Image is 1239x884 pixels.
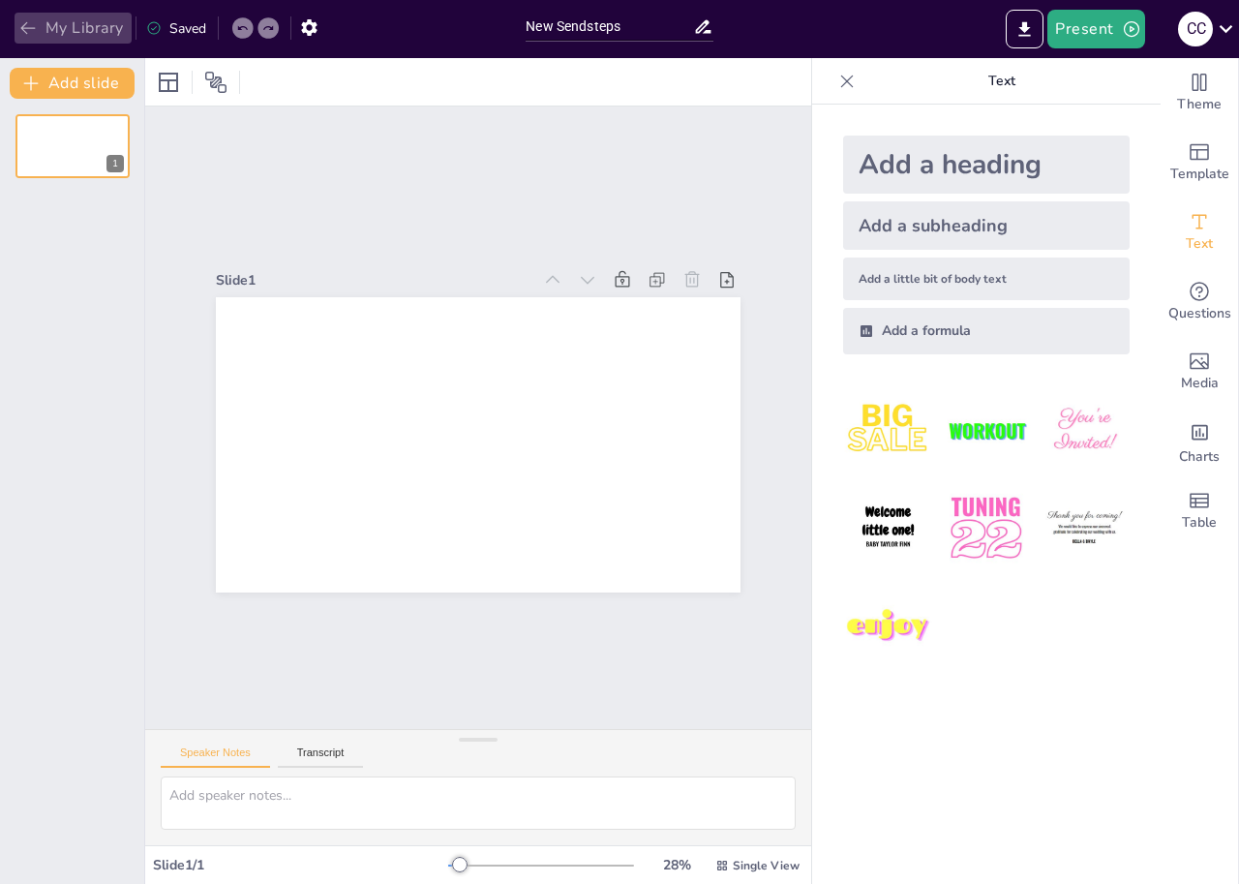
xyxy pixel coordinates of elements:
[843,201,1130,250] div: Add a subheading
[278,747,364,768] button: Transcript
[1179,446,1220,468] span: Charts
[1161,407,1238,476] div: Add charts and graphs
[185,273,432,498] div: Slide 1
[843,136,1130,194] div: Add a heading
[1047,10,1144,48] button: Present
[153,856,448,874] div: Slide 1 / 1
[1177,94,1222,115] span: Theme
[843,385,933,475] img: 1.jpeg
[843,308,1130,354] div: Add a formula
[1161,267,1238,337] div: Get real-time input from your audience
[1182,512,1217,533] span: Table
[941,483,1031,573] img: 5.jpeg
[843,582,933,672] img: 7.jpeg
[15,13,132,44] button: My Library
[1186,233,1213,255] span: Text
[862,58,1141,105] p: Text
[1170,164,1229,185] span: Template
[1161,337,1238,407] div: Add images, graphics, shapes or video
[153,67,184,98] div: Layout
[1161,128,1238,198] div: Add ready made slides
[843,483,933,573] img: 4.jpeg
[526,13,692,41] input: Insert title
[1161,58,1238,128] div: Change the overall theme
[204,71,227,94] span: Position
[161,747,270,768] button: Speaker Notes
[1040,483,1130,573] img: 6.jpeg
[10,68,135,99] button: Add slide
[1040,385,1130,475] img: 3.jpeg
[1161,198,1238,267] div: Add text boxes
[106,155,124,172] div: 1
[1168,303,1231,324] span: Questions
[1161,476,1238,546] div: Add a table
[146,19,206,38] div: Saved
[1178,10,1213,48] button: C C
[1178,12,1213,46] div: C C
[733,858,800,873] span: Single View
[1181,373,1219,394] span: Media
[15,114,130,178] div: 1
[941,385,1031,475] img: 2.jpeg
[843,258,1130,300] div: Add a little bit of body text
[653,856,700,874] div: 28 %
[1006,10,1043,48] button: Export to PowerPoint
